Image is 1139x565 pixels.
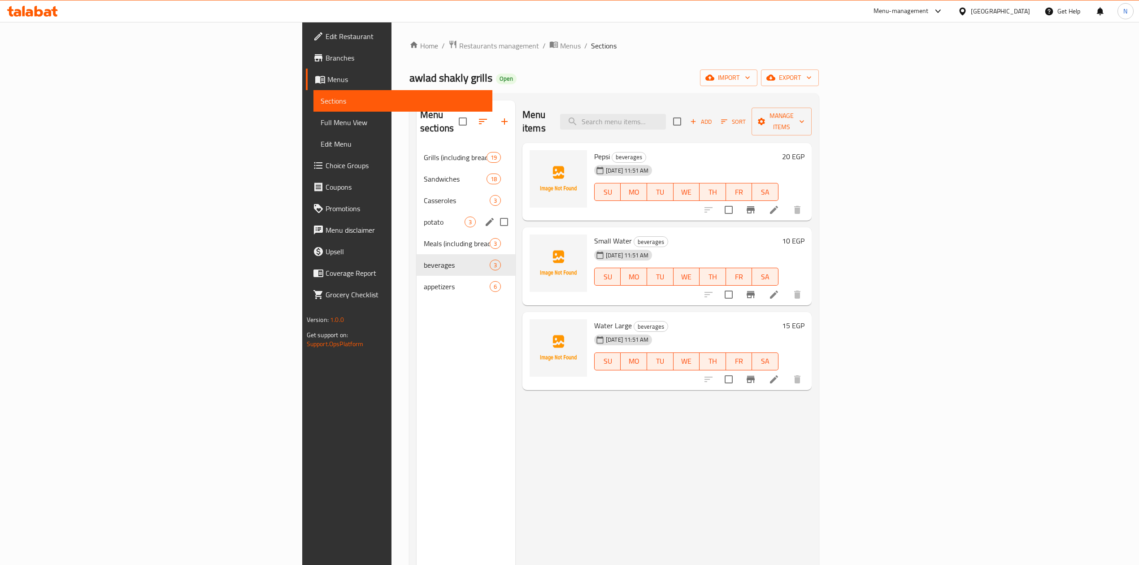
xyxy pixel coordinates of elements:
[602,335,652,344] span: [DATE] 11:51 AM
[417,276,515,297] div: appetizers6
[651,186,670,199] span: TU
[598,270,617,283] span: SU
[448,40,539,52] a: Restaurants management
[417,168,515,190] div: Sandwiches18
[634,236,668,247] div: beverages
[634,322,668,332] span: beverages
[719,115,748,129] button: Sort
[424,217,465,227] span: potato
[326,246,485,257] span: Upsell
[490,281,501,292] div: items
[740,369,761,390] button: Branch-specific-item
[687,115,715,129] button: Add
[326,203,485,214] span: Promotions
[700,183,726,201] button: TH
[307,329,348,341] span: Get support on:
[782,150,804,163] h6: 20 EGP
[612,152,646,162] span: beverages
[730,186,749,199] span: FR
[594,234,632,248] span: Small Water
[598,186,617,199] span: SU
[700,70,757,86] button: import
[465,218,475,226] span: 3
[326,225,485,235] span: Menu disclaimer
[703,355,722,368] span: TH
[490,195,501,206] div: items
[490,261,500,269] span: 3
[306,176,492,198] a: Coupons
[307,338,364,350] a: Support.OpsPlatform
[740,199,761,221] button: Branch-specific-item
[494,111,515,132] button: Add section
[424,281,490,292] span: appetizers
[687,115,715,129] span: Add item
[634,237,668,247] span: beverages
[647,352,674,370] button: TU
[874,6,929,17] div: Menu-management
[624,186,643,199] span: MO
[313,112,492,133] a: Full Menu View
[689,117,713,127] span: Add
[472,111,494,132] span: Sort sections
[726,268,752,286] button: FR
[721,117,746,127] span: Sort
[726,183,752,201] button: FR
[522,108,549,135] h2: Menu items
[306,155,492,176] a: Choice Groups
[459,40,539,51] span: Restaurants management
[740,284,761,305] button: Branch-specific-item
[621,268,647,286] button: MO
[424,195,490,206] span: Casseroles
[306,26,492,47] a: Edit Restaurant
[787,199,808,221] button: delete
[769,374,779,385] a: Edit menu item
[417,254,515,276] div: beverages3
[321,139,485,149] span: Edit Menu
[591,40,617,51] span: Sections
[417,143,515,301] nav: Menu sections
[752,268,778,286] button: SA
[768,72,812,83] span: export
[647,268,674,286] button: TU
[424,174,487,184] span: Sandwiches
[971,6,1030,16] div: [GEOGRAPHIC_DATA]
[756,270,775,283] span: SA
[759,110,804,133] span: Manage items
[782,235,804,247] h6: 10 EGP
[326,182,485,192] span: Coupons
[424,260,490,270] span: beverages
[307,314,329,326] span: Version:
[530,150,587,208] img: Pepsi
[330,314,344,326] span: 1.0.0
[490,282,500,291] span: 6
[674,268,700,286] button: WE
[594,150,610,163] span: Pepsi
[530,235,587,292] img: Small Water
[621,352,647,370] button: MO
[306,69,492,90] a: Menus
[730,270,749,283] span: FR
[730,355,749,368] span: FR
[752,183,778,201] button: SA
[417,190,515,211] div: Casseroles3
[306,47,492,69] a: Branches
[674,183,700,201] button: WE
[703,186,722,199] span: TH
[313,90,492,112] a: Sections
[327,74,485,85] span: Menus
[719,200,738,219] span: Select to update
[306,198,492,219] a: Promotions
[752,108,812,135] button: Manage items
[326,52,485,63] span: Branches
[674,352,700,370] button: WE
[496,75,517,83] span: Open
[490,239,500,248] span: 3
[530,319,587,377] img: Water Large
[1123,6,1127,16] span: N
